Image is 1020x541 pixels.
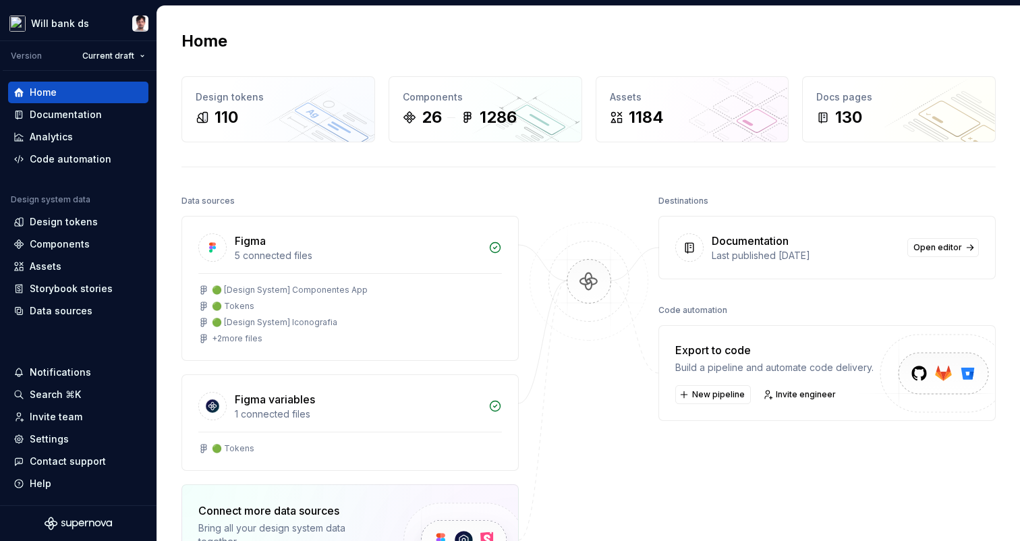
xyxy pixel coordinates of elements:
div: Version [11,51,42,61]
div: Data sources [181,192,235,210]
span: Open editor [913,242,962,253]
div: Docs pages [816,90,982,104]
div: Assets [610,90,775,104]
div: Design tokens [30,215,98,229]
div: Last published [DATE] [712,249,899,262]
div: Figma variables [235,391,315,407]
div: Components [403,90,568,104]
div: 110 [215,107,238,128]
div: Assets [30,260,61,273]
a: Settings [8,428,148,450]
div: 26 [422,107,442,128]
div: Build a pipeline and automate code delivery. [675,361,874,374]
a: Components261286 [389,76,582,142]
div: Design tokens [196,90,361,104]
div: Storybook stories [30,282,113,295]
div: Documentation [30,108,102,121]
button: Current draft [76,47,151,65]
a: Code automation [8,148,148,170]
a: Storybook stories [8,278,148,300]
a: Home [8,82,148,103]
div: 🟢 [Design System] Iconografia [212,317,337,328]
div: 🟢 Tokens [212,301,254,312]
div: Contact support [30,455,106,468]
div: 1184 [629,107,664,128]
a: Data sources [8,300,148,322]
a: Invite team [8,406,148,428]
div: Will bank ds [31,17,89,30]
div: Components [30,237,90,251]
a: Figma5 connected files🟢 [Design System] Componentes App🟢 Tokens🟢 [Design System] Iconografia+2mor... [181,216,519,361]
button: Search ⌘K [8,384,148,405]
a: Docs pages130 [802,76,996,142]
div: Home [30,86,57,99]
a: Design tokens110 [181,76,375,142]
div: Analytics [30,130,73,144]
div: Invite team [30,410,82,424]
div: 🟢 Tokens [212,443,254,454]
div: 5 connected files [235,249,480,262]
div: Documentation [712,233,789,249]
button: Notifications [8,362,148,383]
div: 1 connected files [235,407,480,421]
a: Open editor [907,238,979,257]
a: Invite engineer [759,385,842,404]
div: 1286 [480,107,517,128]
a: Assets [8,256,148,277]
img: Marcello Barbosa [132,16,148,32]
div: 130 [835,107,862,128]
a: Assets1184 [596,76,789,142]
div: Figma [235,233,266,249]
img: 5ef8224e-fd7a-45c0-8e66-56d3552b678a.png [9,16,26,32]
span: Current draft [82,51,134,61]
span: Invite engineer [776,389,836,400]
button: New pipeline [675,385,751,404]
a: Analytics [8,126,148,148]
a: Components [8,233,148,255]
div: Export to code [675,342,874,358]
div: 🟢 [Design System] Componentes App [212,285,368,295]
h2: Home [181,30,227,52]
div: Code automation [658,301,727,320]
svg: Supernova Logo [45,517,112,530]
div: Help [30,477,51,490]
div: Settings [30,432,69,446]
button: Help [8,473,148,494]
div: Design system data [11,194,90,205]
div: Notifications [30,366,91,379]
div: Destinations [658,192,708,210]
a: Design tokens [8,211,148,233]
button: Contact support [8,451,148,472]
div: + 2 more files [212,333,262,344]
div: Search ⌘K [30,388,81,401]
a: Documentation [8,104,148,125]
button: Will bank dsMarcello Barbosa [3,9,154,38]
a: Figma variables1 connected files🟢 Tokens [181,374,519,471]
div: Connect more data sources [198,503,380,519]
div: Code automation [30,152,111,166]
span: New pipeline [692,389,745,400]
div: Data sources [30,304,92,318]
